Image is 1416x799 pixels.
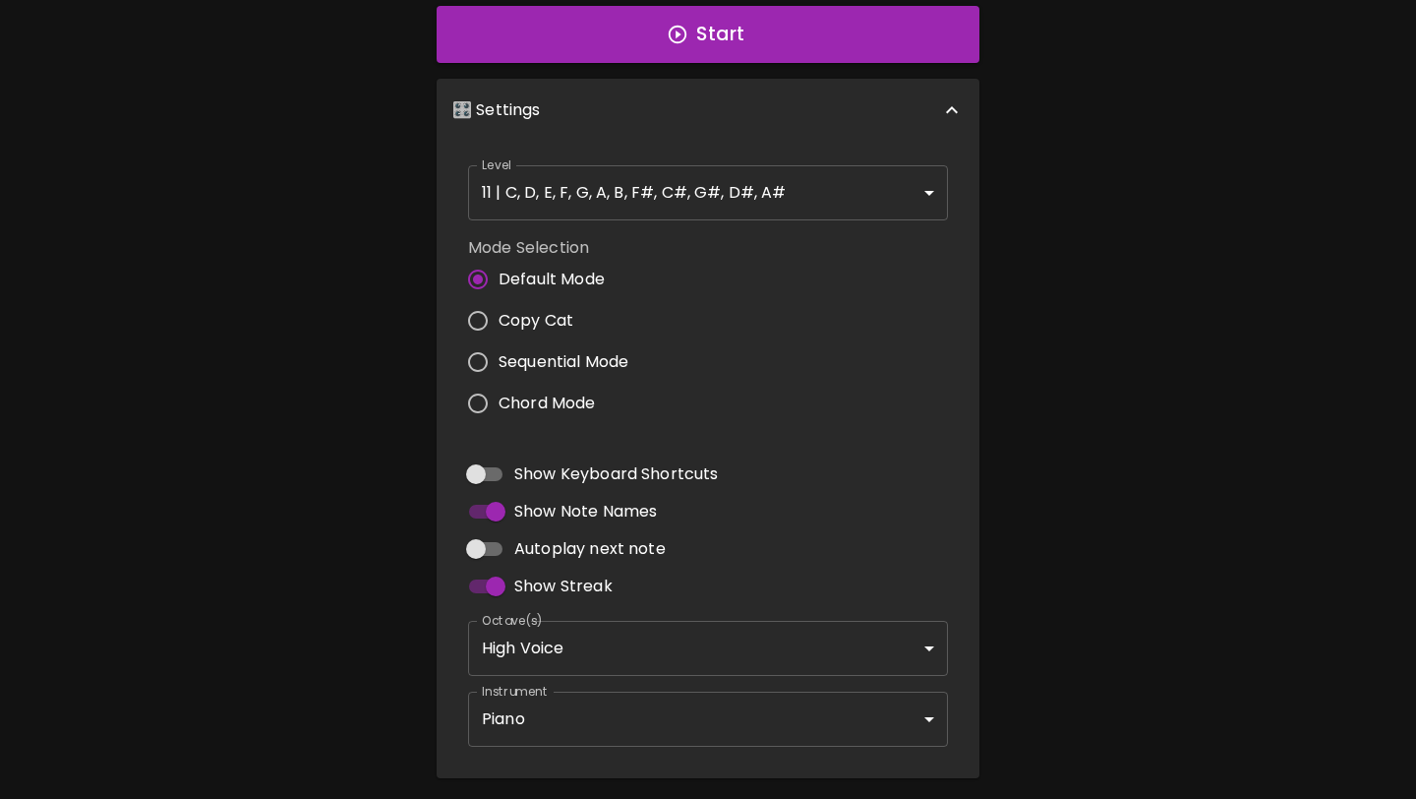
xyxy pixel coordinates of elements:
[482,683,548,700] label: Instrument
[468,692,948,747] div: Piano
[514,537,666,561] span: Autoplay next note
[437,79,979,142] div: 🎛️ Settings
[499,309,573,333] span: Copy Cat
[482,156,512,173] label: Level
[482,612,544,629] label: Octave(s)
[437,6,979,63] button: Start
[499,392,596,415] span: Chord Mode
[468,236,644,259] label: Mode Selection
[499,268,605,291] span: Default Mode
[514,500,657,523] span: Show Note Names
[514,462,718,486] span: Show Keyboard Shortcuts
[452,98,541,122] p: 🎛️ Settings
[499,350,628,374] span: Sequential Mode
[514,575,613,598] span: Show Streak
[468,621,948,676] div: High Voice
[468,165,948,220] div: 11 | C, D, E, F, G, A, B, F#, C#, G#, D#, A#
